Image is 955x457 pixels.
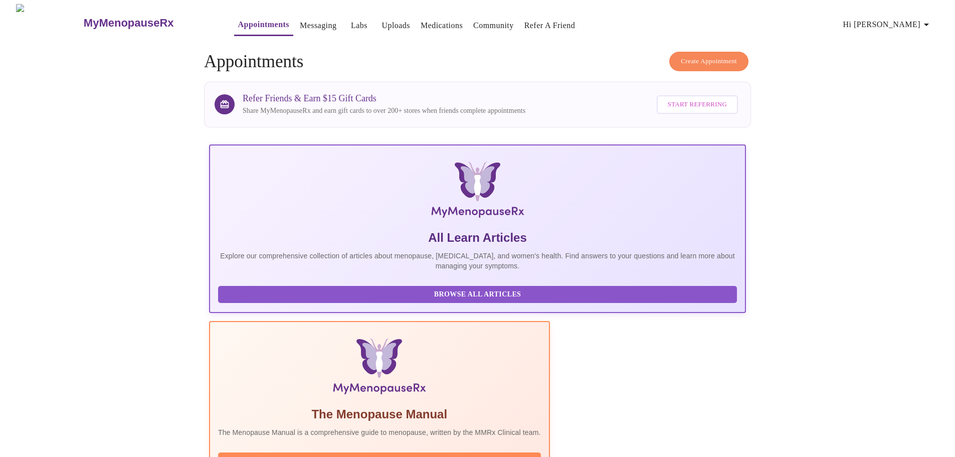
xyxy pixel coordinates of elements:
a: Start Referring [654,90,740,119]
a: Medications [421,19,463,33]
p: Explore our comprehensive collection of articles about menopause, [MEDICAL_DATA], and women's hea... [218,251,737,271]
button: Create Appointment [669,52,748,71]
button: Messaging [296,16,340,36]
img: Menopause Manual [269,338,489,398]
button: Refer a Friend [520,16,580,36]
h3: MyMenopauseRx [84,17,174,30]
span: Hi [PERSON_NAME] [843,18,932,32]
button: Community [469,16,518,36]
img: MyMenopauseRx Logo [299,162,656,222]
span: Create Appointment [681,56,737,67]
button: Start Referring [657,95,738,114]
a: Appointments [238,18,289,32]
a: Community [473,19,514,33]
a: Messaging [300,19,336,33]
button: Medications [417,16,467,36]
button: Labs [343,16,375,36]
span: Browse All Articles [228,288,727,301]
img: MyMenopauseRx Logo [16,4,82,42]
span: Start Referring [668,99,727,110]
button: Hi [PERSON_NAME] [839,15,936,35]
a: Labs [351,19,367,33]
p: The Menopause Manual is a comprehensive guide to menopause, written by the MMRx Clinical team. [218,427,541,437]
h4: Appointments [204,52,751,72]
button: Appointments [234,15,293,36]
p: Share MyMenopauseRx and earn gift cards to over 200+ stores when friends complete appointments [243,106,525,116]
h5: The Menopause Manual [218,406,541,422]
a: Refer a Friend [524,19,576,33]
a: Browse All Articles [218,289,739,298]
button: Uploads [377,16,414,36]
button: Browse All Articles [218,286,737,303]
a: MyMenopauseRx [82,6,214,41]
a: Uploads [381,19,410,33]
h3: Refer Friends & Earn $15 Gift Cards [243,93,525,104]
h5: All Learn Articles [218,230,737,246]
